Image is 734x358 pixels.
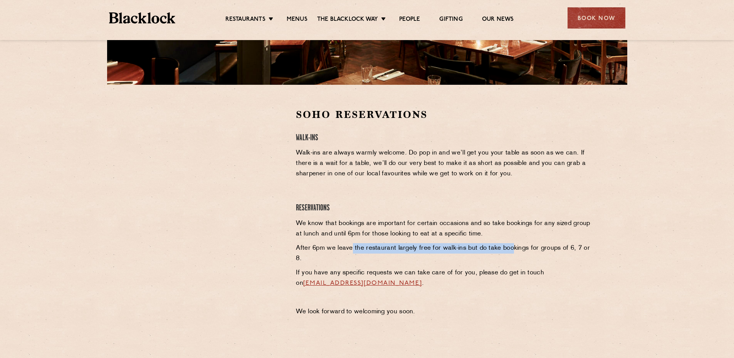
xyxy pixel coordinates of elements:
a: Restaurants [225,16,265,24]
h2: Soho Reservations [296,108,591,121]
a: Gifting [439,16,462,24]
a: [EMAIL_ADDRESS][DOMAIN_NAME] [303,280,422,286]
p: We look forward to welcoming you soon. [296,307,591,317]
a: People [399,16,420,24]
p: After 6pm we leave the restaurant largely free for walk-ins but do take bookings for groups of 6,... [296,243,591,264]
h4: Reservations [296,203,591,213]
p: We know that bookings are important for certain occasions and so take bookings for any sized grou... [296,218,591,239]
p: If you have any specific requests we can take care of for you, please do get in touch on . [296,268,591,289]
div: Book Now [568,7,625,29]
a: Our News [482,16,514,24]
img: BL_Textured_Logo-footer-cropped.svg [109,12,176,24]
p: Walk-ins are always warmly welcome. Do pop in and we’ll get you your table as soon as we can. If ... [296,148,591,179]
a: Menus [287,16,307,24]
iframe: OpenTable make booking widget [170,108,257,224]
h4: Walk-Ins [296,133,591,143]
a: The Blacklock Way [317,16,378,24]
